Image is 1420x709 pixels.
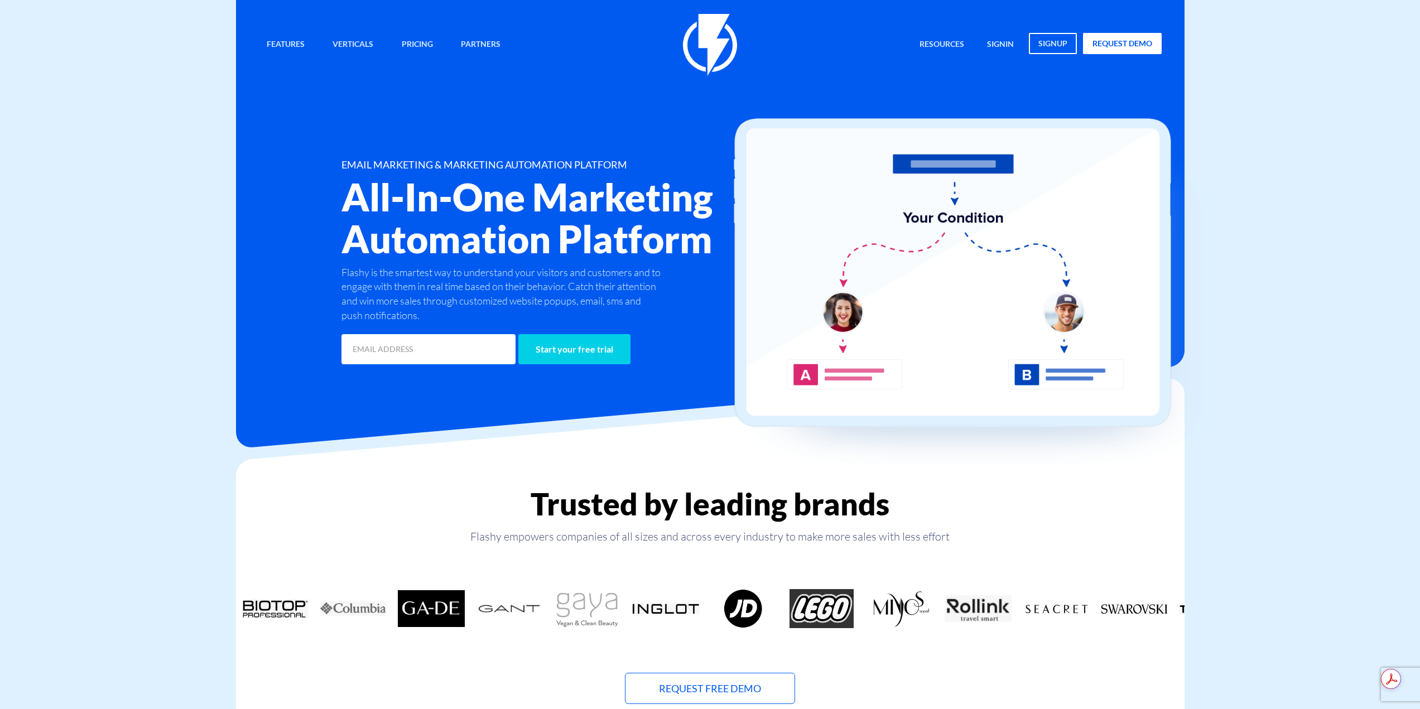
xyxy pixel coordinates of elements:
[783,589,861,628] div: 9 / 18
[393,33,441,57] a: Pricing
[392,589,470,628] div: 4 / 18
[625,673,795,704] a: Request Free Demo
[861,589,939,628] div: 10 / 18
[236,529,1185,544] p: Flashy empowers companies of all sizes and across every industry to make more sales with less effort
[258,33,313,57] a: Features
[236,487,1185,521] h2: Trusted by leading brands
[324,33,382,57] a: Verticals
[341,334,516,364] input: EMAIL ADDRESS
[1095,589,1173,628] div: 13 / 18
[705,589,783,628] div: 8 / 18
[470,589,548,628] div: 5 / 18
[341,176,777,260] h2: All-In-One Marketing Automation Platform
[939,589,1017,628] div: 11 / 18
[341,266,664,323] p: Flashy is the smartest way to understand your visitors and customers and to engage with them in r...
[911,33,973,57] a: Resources
[627,589,705,628] div: 7 / 18
[979,33,1022,57] a: signin
[1017,589,1095,628] div: 12 / 18
[1029,33,1077,54] a: signup
[236,589,314,628] div: 2 / 18
[518,334,630,364] input: Start your free trial
[1173,589,1251,628] div: 14 / 18
[341,160,777,171] h1: EMAIL MARKETING & MARKETING AUTOMATION PLATFORM
[453,33,509,57] a: Partners
[314,589,392,628] div: 3 / 18
[548,589,627,628] div: 6 / 18
[1083,33,1162,54] a: request demo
